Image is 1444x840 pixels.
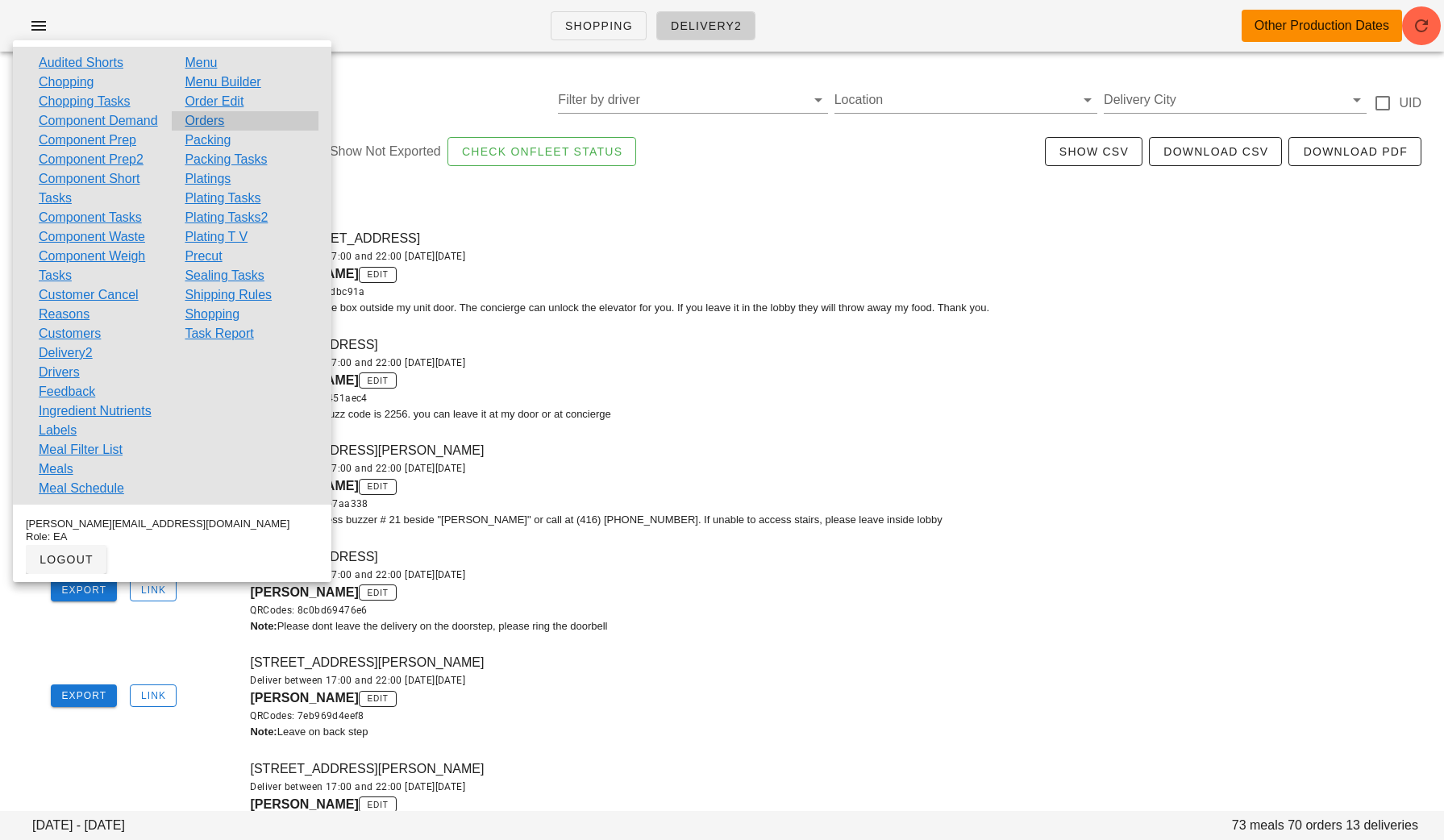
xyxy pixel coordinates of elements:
span: Download PDF [1302,145,1408,158]
div: Deliver between 17:00 and 22:00 [DATE][DATE] [250,672,1434,688]
a: Packing [185,131,231,150]
div: Role: EA [26,530,318,543]
a: Audited Shorts [39,53,123,73]
a: Labels [39,421,77,440]
a: Component Short Tasks [39,169,159,208]
span: Download CSV [1163,145,1268,158]
div: 1456D-[STREET_ADDRESS] [240,219,1444,326]
a: Plating Tasks2 [185,208,268,227]
a: Orders [185,111,224,131]
span: [PERSON_NAME] [250,691,358,705]
a: Delivery2 [656,11,755,40]
a: Packing Tasks [185,150,267,169]
span: Link [140,690,166,701]
span: Show CSV [1059,145,1129,158]
label: Show Not Exported [330,143,441,160]
div: [STREET_ADDRESS] [240,538,1444,644]
div: [STREET_ADDRESS][PERSON_NAME] [240,431,1444,538]
a: Shipping Rules [185,285,272,305]
div: QRCodes: 4bc34b7aa338 [250,496,1434,512]
a: edit [359,479,397,495]
span: Shopping [564,19,633,32]
span: edit [367,694,389,703]
a: Feedback [39,382,95,401]
a: Meal Filter List [39,440,123,460]
a: Order Edit [185,92,243,111]
a: Precut [185,247,222,266]
button: Check Onfleet Status [447,137,637,166]
div: Other Production Dates [1255,16,1389,35]
a: Drivers [39,363,80,382]
a: Chopping Tasks [39,92,131,111]
label: UID [1399,95,1421,111]
div: [PERSON_NAME][EMAIL_ADDRESS][DOMAIN_NAME] [26,518,318,530]
div: Unit 21. Press buzzer # 21 beside "[PERSON_NAME]" or call at (416) [PHONE_NUMBER]. If unable to a... [250,512,1434,528]
a: Shopping [185,305,239,324]
button: logout [26,545,106,574]
a: Chopping [39,73,94,92]
button: Export [51,579,117,601]
a: Component Weigh Tasks [39,247,159,285]
a: Component Tasks [39,208,142,227]
button: Link [130,684,177,707]
a: edit [359,584,397,601]
span: [PERSON_NAME] [250,373,358,387]
div: Location [834,87,1097,113]
span: edit [367,800,389,809]
b: Note: [250,726,277,738]
span: [PERSON_NAME] [250,479,358,493]
a: Plating T V [185,227,248,247]
span: Export [60,584,106,596]
a: Customer Cancel Reasons [39,285,159,324]
span: edit [367,588,389,597]
div: Deliver between 17:00 and 22:00 [DATE][DATE] [250,779,1434,795]
a: Shopping [551,11,647,40]
span: Link [140,584,166,596]
a: Platings [185,169,231,189]
a: edit [359,372,397,389]
a: Customers [39,324,101,343]
div: Leave on back step [250,724,1434,740]
div: Unit 208, Buzz code is 2256. you can leave it at my door or at concierge [250,406,1434,422]
a: Task Report [185,324,253,343]
span: Export [60,690,106,701]
div: Deliver between 17:00 and 22:00 [DATE][DATE] [250,248,1434,264]
b: Note: [250,620,277,632]
a: edit [359,796,397,813]
div: Please dont leave the delivery on the doorstep, please ring the doorbell [250,618,1434,634]
a: Meals [39,460,73,479]
button: Link [130,579,177,601]
a: Plating Tasks [185,189,260,208]
span: logout [39,553,94,566]
a: Delivery2 [39,343,93,363]
button: Export [51,684,117,707]
div: Please leave box outside my unit door. The concierge can unlock the elevator for you. If you leav... [250,300,1434,316]
div: Filter by driver [558,87,827,113]
div: Deliver between 17:00 and 22:00 [DATE][DATE] [250,567,1434,583]
div: QRCodes: 8c0bd69476e6 [250,602,1434,618]
div: QRCodes: 19ca8fdbc91a [250,284,1434,300]
button: Download PDF [1288,137,1421,166]
a: Ingredient Nutrients [39,401,152,421]
span: edit [367,482,389,491]
div: QRCodes: 7eb969d4eef8 [250,708,1434,724]
a: Sealing Tasks [185,266,264,285]
span: Check Onfleet Status [461,145,623,158]
span: edit [367,376,389,385]
span: [PERSON_NAME] [250,267,358,281]
button: Show CSV [1045,137,1142,166]
div: QRCodes: d9087451aec4 [250,390,1434,406]
div: Deliver between 17:00 and 22:00 [DATE][DATE] [250,460,1434,476]
a: edit [359,267,397,283]
a: Component Demand [39,111,158,131]
a: Menu Builder [185,73,260,92]
div: Deliver between 17:00 and 22:00 [DATE][DATE] [250,355,1434,371]
a: Component Prep2 [39,150,144,169]
div: Delivery City [1104,87,1367,113]
span: [PERSON_NAME] [250,797,358,811]
div: Driver: Unassigned [10,177,1434,229]
a: Component Waste [39,227,145,247]
span: Delivery2 [670,19,742,32]
div: [STREET_ADDRESS] [240,326,1444,432]
a: edit [359,691,397,707]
